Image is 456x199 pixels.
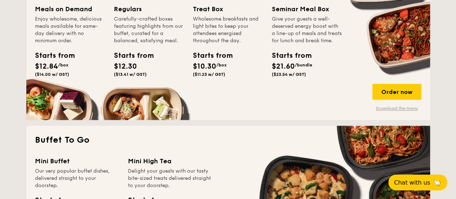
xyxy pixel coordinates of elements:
[35,134,421,146] h2: Buffet To Go
[35,168,119,189] div: Our very popular buffet dishes, delivered straight to your doorstep.
[35,62,58,71] span: $12.84
[114,62,137,71] span: $12.30
[272,62,295,71] span: $21.60
[128,168,212,189] div: Delight your guests with our tasty bite-sized treats delivered straight to your doorstep.
[114,4,184,14] div: Regulars
[193,16,263,44] div: Wholesome breakfasts and light bites to keep your attendees energised throughout the day.
[272,50,304,61] div: Starts from
[35,4,105,14] div: Meals on Demand
[272,4,342,14] div: Seminar Meal Box
[272,72,306,77] span: ($23.54 w/ GST)
[193,4,263,14] div: Treat Box
[216,62,227,68] span: /box
[433,178,442,187] span: 🦙
[114,72,147,77] span: ($13.41 w/ GST)
[394,179,430,186] span: Chat with us
[372,105,421,111] a: Download the menu
[35,72,69,77] span: ($14.00 w/ GST)
[114,16,184,44] div: Carefully-crafted boxes featuring highlights from our buffet, curated for a balanced, satisfying ...
[114,50,146,61] div: Starts from
[35,16,105,44] div: Enjoy wholesome, delicious meals available for same-day delivery with no minimum order.
[35,50,67,61] div: Starts from
[272,16,342,44] div: Give your guests a well-deserved energy boost with a line-up of meals and treats for lunch and br...
[295,62,312,68] span: /bundle
[128,156,212,166] div: Mini High Tea
[193,62,216,71] span: $10.30
[193,72,225,77] span: ($11.23 w/ GST)
[388,174,447,190] button: Chat with us🦙
[372,84,421,100] div: Order now
[58,62,68,68] span: /box
[193,50,225,61] div: Starts from
[35,156,119,166] div: Mini Buffet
